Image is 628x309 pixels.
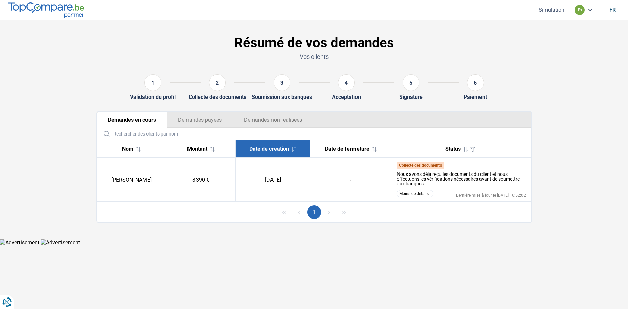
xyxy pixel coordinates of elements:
button: Demandes payées [167,112,233,128]
button: Last Page [337,205,351,219]
div: 6 [467,74,484,91]
button: Next Page [322,205,336,219]
td: [DATE] [236,158,310,202]
button: Moins de détails [397,190,433,197]
div: 4 [338,74,355,91]
span: Collecte des documents [399,163,442,168]
div: Dernière mise à jour le [DATE] 16:52:02 [456,193,526,197]
button: First Page [277,205,291,219]
div: Paiement [464,94,487,100]
span: Date de fermeture [325,146,369,152]
div: Nous avons déjà reçu les documents du client et nous effectuons les vérifications nécessaires ava... [397,172,526,186]
button: Demandes en cours [97,112,167,128]
div: 2 [209,74,226,91]
img: Advertisement [41,239,80,246]
button: Demandes non réalisées [233,112,313,128]
button: Previous Page [292,205,306,219]
img: TopCompare.be [8,2,84,17]
td: [PERSON_NAME] [97,158,166,202]
button: Simulation [537,6,567,13]
div: Soumission aux banques [252,94,312,100]
input: Rechercher des clients par nom [100,128,529,140]
span: Montant [187,146,207,152]
div: Collecte des documents [189,94,246,100]
div: Acceptation [332,94,361,100]
span: Status [445,146,461,152]
p: Vos clients [96,52,532,61]
div: 1 [144,74,161,91]
div: 5 [403,74,419,91]
div: Signature [399,94,423,100]
td: - [310,158,391,202]
button: Page 1 [307,205,321,219]
span: Nom [122,146,133,152]
td: 8 390 € [166,158,236,202]
div: Validation du profil [130,94,176,100]
span: Date de création [249,146,289,152]
div: pi [575,5,585,15]
h1: Résumé de vos demandes [96,35,532,51]
div: 3 [274,74,290,91]
div: fr [609,7,616,13]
